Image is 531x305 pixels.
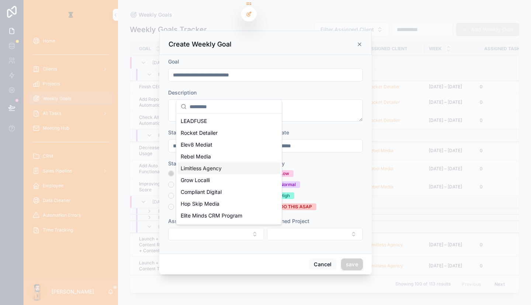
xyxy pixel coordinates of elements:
[169,40,232,49] h3: Create Weekly Goal
[181,188,222,196] span: Compliant Digital
[341,258,363,270] button: save
[309,258,336,270] button: Cancel
[181,177,210,184] span: Grow Localli
[280,203,312,210] div: DO THIS ASAP
[168,228,264,240] button: Select Button
[176,114,282,225] div: Suggestions
[181,129,218,137] span: Rocket Detailer
[168,218,208,224] span: Assigned Client
[181,141,212,148] span: Elev8 Mediat
[181,117,207,125] span: LEADFUSE
[168,129,193,136] span: Start Date
[168,58,179,65] span: Goal
[280,170,289,177] div: Low
[181,200,219,208] span: Hop Skip Media
[168,160,184,167] span: Status
[181,212,242,219] span: Elite Minds CRM Program
[181,224,258,231] span: Elite Minds Accelerator Program
[181,153,211,160] span: Rebel Media
[267,228,363,240] button: Select Button
[168,89,197,96] span: Description
[181,165,222,172] span: Limitless Agency
[267,218,309,224] span: Assigned Project
[280,192,290,199] div: High
[280,181,296,188] div: Normal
